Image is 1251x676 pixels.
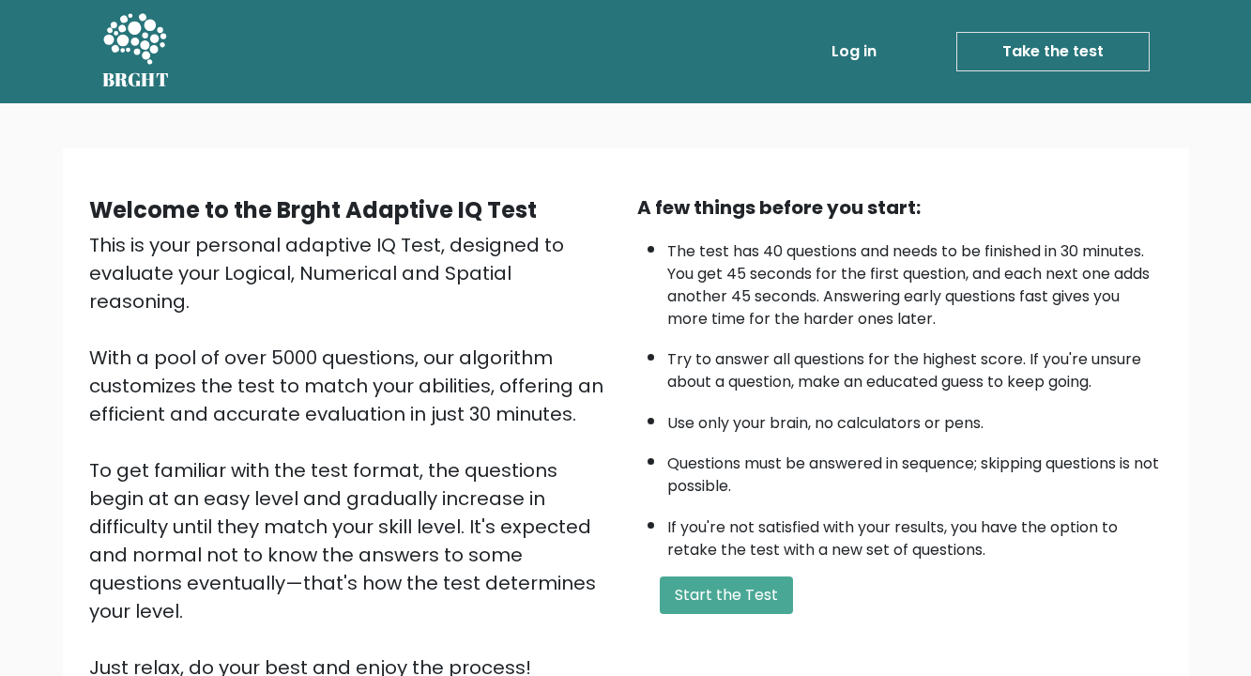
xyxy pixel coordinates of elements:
[667,443,1163,498] li: Questions must be answered in sequence; skipping questions is not possible.
[660,576,793,614] button: Start the Test
[89,194,537,225] b: Welcome to the Brght Adaptive IQ Test
[667,507,1163,561] li: If you're not satisfied with your results, you have the option to retake the test with a new set ...
[824,33,884,70] a: Log in
[667,403,1163,435] li: Use only your brain, no calculators or pens.
[637,193,1163,222] div: A few things before you start:
[102,8,170,96] a: BRGHT
[102,69,170,91] h5: BRGHT
[667,231,1163,330] li: The test has 40 questions and needs to be finished in 30 minutes. You get 45 seconds for the firs...
[956,32,1150,71] a: Take the test
[667,339,1163,393] li: Try to answer all questions for the highest score. If you're unsure about a question, make an edu...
